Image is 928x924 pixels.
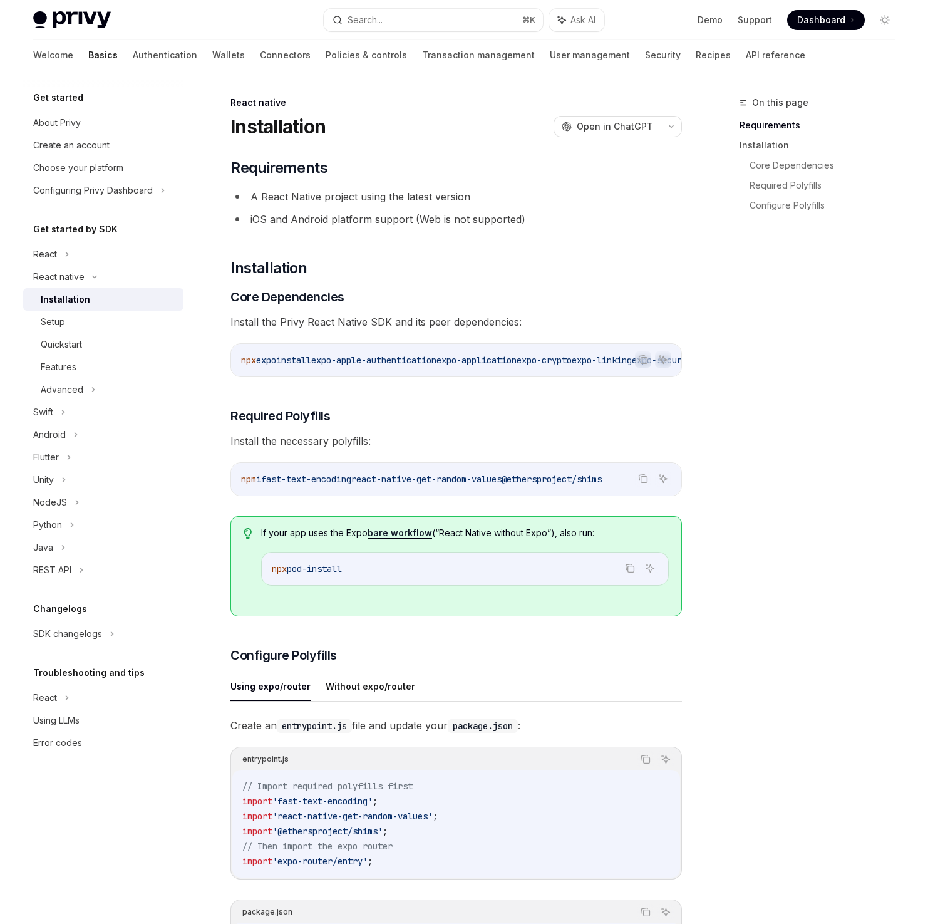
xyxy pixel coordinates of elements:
[212,40,245,70] a: Wallets
[41,314,65,330] div: Setup
[261,527,669,539] span: If your app uses the Expo (“React Native without Expo”), also run:
[133,40,197,70] a: Authentication
[23,709,183,732] a: Using LLMs
[645,40,681,70] a: Security
[33,563,71,578] div: REST API
[242,904,292,920] div: package.json
[368,527,432,539] a: bare workflow
[23,732,183,754] a: Error codes
[23,356,183,378] a: Features
[41,337,82,352] div: Quickstart
[272,796,373,807] span: 'fast-text-encoding'
[797,14,845,26] span: Dashboard
[256,474,261,485] span: i
[738,14,772,26] a: Support
[230,188,682,205] li: A React Native project using the latest version
[517,355,572,366] span: expo-crypto
[33,495,67,510] div: NodeJS
[351,474,502,485] span: react-native-get-random-values
[33,269,85,284] div: React native
[875,10,895,30] button: Toggle dark mode
[549,9,604,31] button: Ask AI
[242,811,272,822] span: import
[33,115,81,130] div: About Privy
[41,382,83,397] div: Advanced
[242,826,272,837] span: import
[33,90,83,105] h5: Get started
[655,470,671,487] button: Ask AI
[88,40,118,70] a: Basics
[33,183,153,198] div: Configuring Privy Dashboard
[260,40,311,70] a: Connectors
[230,717,682,734] span: Create an file and update your :
[577,120,653,133] span: Open in ChatGPT
[33,247,57,262] div: React
[740,115,905,135] a: Requirements
[242,796,272,807] span: import
[23,134,183,157] a: Create an account
[230,115,326,138] h1: Installation
[33,472,54,487] div: Unity
[750,175,905,195] a: Required Polyfills
[740,135,905,155] a: Installation
[33,517,62,532] div: Python
[23,157,183,179] a: Choose your platform
[635,351,651,368] button: Copy the contents from the code block
[752,95,808,110] span: On this page
[277,719,352,733] code: entrypoint.js
[241,474,256,485] span: npm
[33,601,87,616] h5: Changelogs
[33,160,123,175] div: Choose your platform
[230,96,682,109] div: React native
[33,665,145,680] h5: Troubleshooting and tips
[698,14,723,26] a: Demo
[23,333,183,356] a: Quickstart
[33,626,102,641] div: SDK changelogs
[750,195,905,215] a: Configure Polyfills
[750,155,905,175] a: Core Dependencies
[326,672,415,701] button: Without expo/router
[502,474,602,485] span: @ethersproject/shims
[272,563,287,574] span: npx
[554,116,661,137] button: Open in ChatGPT
[23,288,183,311] a: Installation
[33,450,59,465] div: Flutter
[33,11,111,29] img: light logo
[522,15,535,25] span: ⌘ K
[272,811,433,822] span: 'react-native-get-random-values'
[433,811,438,822] span: ;
[422,40,535,70] a: Transaction management
[23,311,183,333] a: Setup
[622,560,638,576] button: Copy the contents from the code block
[787,10,865,30] a: Dashboard
[696,40,731,70] a: Recipes
[287,563,342,574] span: pod-install
[635,470,651,487] button: Copy the contents from the code block
[230,210,682,228] li: iOS and Android platform support (Web is not supported)
[632,355,717,366] span: expo-secure-store
[276,355,311,366] span: install
[326,40,407,70] a: Policies & controls
[383,826,388,837] span: ;
[242,856,272,867] span: import
[272,826,383,837] span: '@ethersproject/shims'
[272,856,368,867] span: 'expo-router/entry'
[655,351,671,368] button: Ask AI
[436,355,517,366] span: expo-application
[261,474,351,485] span: fast-text-encoding
[637,904,654,920] button: Copy the contents from the code block
[311,355,436,366] span: expo-apple-authentication
[230,432,682,450] span: Install the necessary polyfills:
[448,719,518,733] code: package.json
[373,796,378,807] span: ;
[41,360,76,375] div: Features
[33,405,53,420] div: Swift
[230,158,327,178] span: Requirements
[33,735,82,750] div: Error codes
[230,407,330,425] span: Required Polyfills
[570,14,595,26] span: Ask AI
[324,9,543,31] button: Search...⌘K
[23,112,183,134] a: About Privy
[657,904,674,920] button: Ask AI
[637,751,654,767] button: Copy the contents from the code block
